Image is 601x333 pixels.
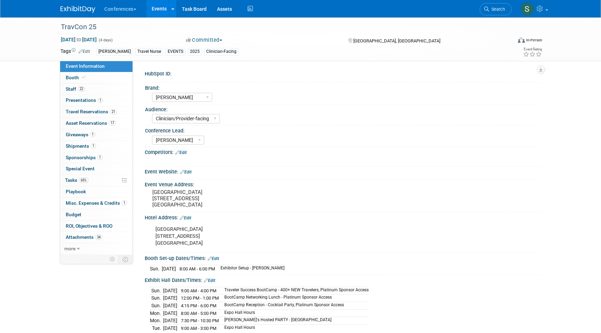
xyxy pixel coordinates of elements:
span: Search [489,7,505,12]
td: [DATE] [162,265,176,272]
span: Budget [66,212,81,217]
div: Conference Lead: [145,125,537,134]
span: Presentations [66,97,103,103]
td: [PERSON_NAME]'s Hosted PARTY - [GEOGRAPHIC_DATA] [220,317,369,325]
a: Budget [60,209,133,220]
span: 7:30 PM - 10:30 PM [181,318,219,323]
div: TravCon 25 [58,21,501,33]
span: Event Information [66,63,105,69]
i: Booth reservation complete [82,75,86,79]
div: Clinician-Facing [204,48,239,55]
span: 17 [109,120,116,125]
div: [PERSON_NAME] [96,48,133,55]
td: [DATE] [163,317,177,325]
a: Booth [60,72,133,83]
td: Toggle Event Tabs [119,255,133,264]
td: Exhibitor Setup - [PERSON_NAME] [216,265,285,272]
td: [DATE] [163,324,177,332]
span: 8:00 AM - 5:00 PM [181,311,216,316]
td: Sun. [150,294,163,302]
td: Sun. [150,287,163,294]
td: Traveler Success BootCamp - 400+ NEW Travelers, Platinum Sponsor Access [220,287,369,294]
span: Staff [66,86,85,92]
a: Misc. Expenses & Credits1 [60,198,133,209]
a: Event Information [60,61,133,72]
td: Expo Hall Hours [220,324,369,332]
a: Travel Reservations21 [60,106,133,117]
span: 65% [79,178,88,183]
div: Brand: [145,83,537,91]
span: 8:00 AM - 6:00 PM [179,266,215,271]
a: more [60,243,133,254]
span: 9:00 AM - 3:00 PM [181,326,216,331]
a: Edit [208,256,219,261]
a: Asset Reservations17 [60,118,133,129]
a: Playbook [60,186,133,197]
span: Tasks [65,177,88,183]
span: (4 days) [98,38,113,42]
span: 21 [110,109,117,114]
a: Tasks65% [60,175,133,186]
div: Exhibit Hall Dates/Times: [145,275,540,284]
a: Edit [204,278,215,283]
span: Playbook [66,189,86,194]
span: Special Event [66,166,95,171]
span: 1 [122,200,127,205]
span: Sponsorships [66,155,103,160]
td: BootCamp Reception - Cocktail Party, Platinum Sponsor Access [220,302,369,310]
div: [GEOGRAPHIC_DATA] [STREET_ADDRESS] [GEOGRAPHIC_DATA] [151,222,464,250]
span: Travel Reservations [66,109,117,114]
span: Attachments [66,234,102,240]
span: 34 [95,235,102,240]
a: Sponsorships1 [60,152,133,163]
td: Mon. [150,309,163,317]
div: Event Website: [145,166,540,176]
span: 1 [97,155,103,160]
span: ROI, Objectives & ROO [66,223,112,229]
a: Shipments1 [60,141,133,152]
a: ROI, Objectives & ROO [60,221,133,232]
div: HubSpot ID: [145,68,540,77]
td: Personalize Event Tab Strip [106,255,119,264]
a: Giveaways1 [60,129,133,140]
pre: [GEOGRAPHIC_DATA] [STREET_ADDRESS] [GEOGRAPHIC_DATA] [152,189,302,208]
span: Shipments [66,143,96,149]
span: [DATE] [DATE] [61,36,97,43]
a: Attachments34 [60,232,133,243]
div: Event Format [471,36,542,47]
span: 1 [98,98,103,103]
span: Misc. Expenses & Credits [66,200,127,206]
div: Event Rating [523,48,542,51]
td: Mon. [150,317,163,325]
span: 4:15 PM - 6:00 PM [181,303,216,308]
a: Edit [180,170,192,174]
td: [DATE] [163,309,177,317]
div: 2025 [188,48,202,55]
span: 9:00 AM - 4:00 PM [181,288,216,293]
div: Audience: [145,104,537,113]
a: Presentations1 [60,95,133,106]
a: Staff22 [60,84,133,95]
button: Committed [184,36,225,44]
img: Format-Inperson.png [518,37,525,43]
div: Competitors: [145,147,540,156]
td: [DATE] [163,302,177,310]
div: Event Venue Address: [145,179,540,188]
span: 22 [78,86,85,91]
span: 12:00 PM - 1:00 PM [181,295,219,301]
td: BootCamp Networking Lunch - Platinum Sponsor Access [220,294,369,302]
a: Special Event [60,163,133,174]
td: Tue. [150,324,163,332]
td: Sun. [150,302,163,310]
span: 1 [91,143,96,148]
a: Edit [79,49,90,54]
td: [DATE] [163,294,177,302]
a: Edit [180,216,191,220]
div: In-Person [526,38,542,43]
div: Hotel Address: [145,212,540,221]
span: Giveaways [66,132,95,137]
span: more [64,246,75,251]
div: Travel Nurse [135,48,163,55]
img: Sophie Buffo [521,2,534,16]
td: [DATE] [163,287,177,294]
